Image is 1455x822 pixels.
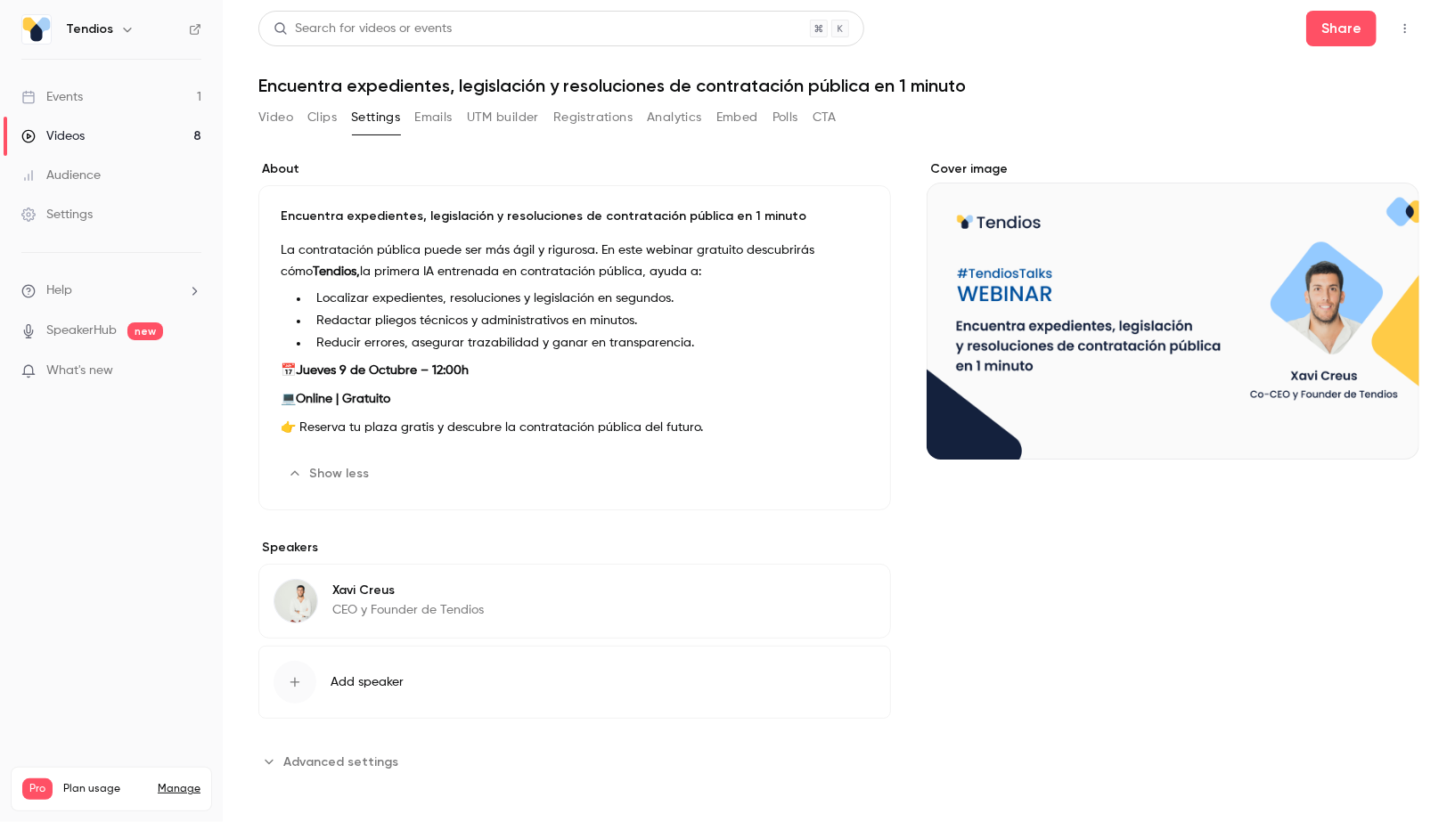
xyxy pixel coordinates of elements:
button: Emails [414,103,452,132]
p: Encuentra expedientes, legislación y resoluciones de contratación pública en 1 minuto [281,208,869,225]
h1: Encuentra expedientes, legislación y resoluciones de contratación pública en 1 minuto [258,75,1419,96]
img: Tendios [22,15,51,44]
span: Pro [22,778,53,800]
a: SpeakerHub [46,321,117,340]
div: Settings [21,206,93,224]
span: new [127,322,163,340]
button: Video [258,103,293,132]
label: About [258,160,891,178]
span: Advanced settings [283,753,398,771]
button: Analytics [647,103,702,132]
li: Reducir errores, asegurar trazabilidad y ganar en transparencia. [309,334,869,353]
div: Xavi CreusXavi CreusCEO y Founder de Tendios [258,564,891,639]
h6: Tendios [66,20,113,38]
strong: Online | Gratuito [296,393,390,405]
p: CEO y Founder de Tendios [332,601,484,619]
button: Advanced settings [258,747,409,776]
div: Videos [21,127,85,145]
a: Manage [158,782,200,796]
span: What's new [46,362,113,380]
button: UTM builder [467,103,539,132]
span: Help [46,281,72,300]
div: Events [21,88,83,106]
section: Advanced settings [258,747,891,776]
p: 💻 [281,388,869,410]
button: Share [1306,11,1377,46]
p: Xavi Creus [332,582,484,599]
li: help-dropdown-opener [21,281,201,300]
span: Add speaker [331,673,404,691]
button: Embed [716,103,758,132]
strong: Tendios, [313,265,360,278]
button: Clips [307,103,337,132]
button: Polls [772,103,798,132]
section: Cover image [927,160,1419,460]
button: Top Bar Actions [1391,14,1419,43]
button: CTA [813,103,837,132]
li: Redactar pliegos técnicos y administrativos en minutos. [309,312,869,330]
label: Cover image [927,160,1419,178]
li: Localizar expedientes, resoluciones y legislación en segundos. [309,289,869,308]
img: Xavi Creus [274,580,317,623]
p: 👉 Reserva tu plaza gratis y descubre la contratación pública del futuro. [281,417,869,438]
strong: Jueves 9 de Octubre – 12:00h [296,364,469,377]
span: Plan usage [63,782,147,796]
label: Speakers [258,539,891,557]
button: Registrations [553,103,633,132]
p: 📅 [281,360,869,381]
button: Settings [351,103,400,132]
p: La contratación pública puede ser más ágil y rigurosa. En este webinar gratuito descubrirás cómo ... [281,240,869,282]
button: Show less [281,460,380,488]
div: Audience [21,167,101,184]
button: Add speaker [258,646,891,719]
div: Search for videos or events [274,20,452,38]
